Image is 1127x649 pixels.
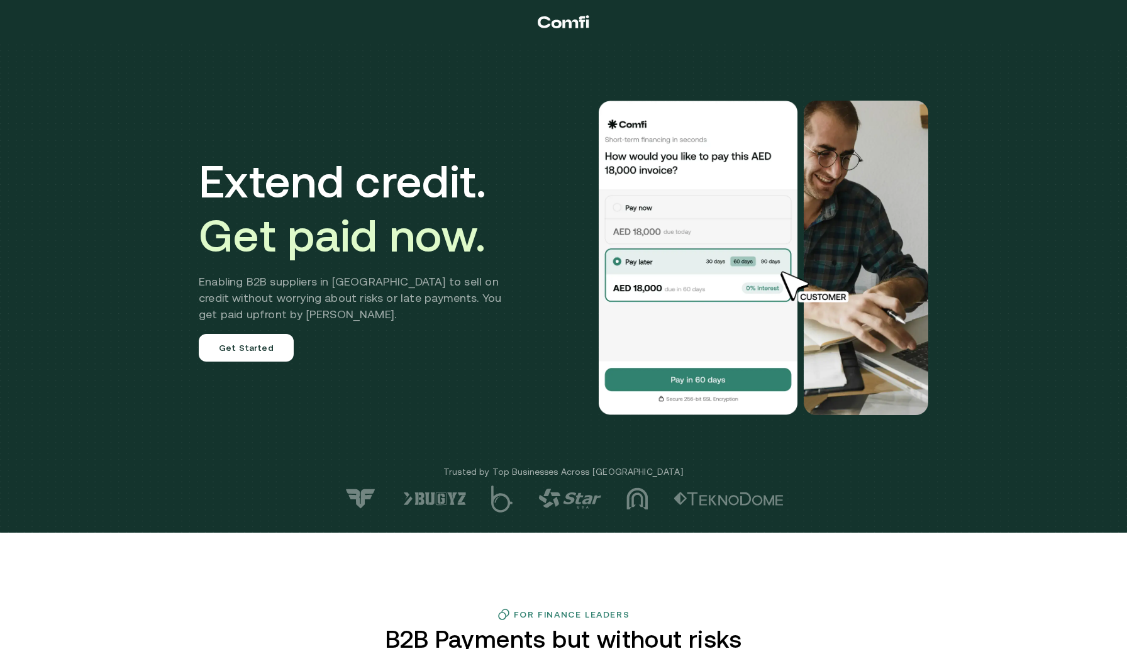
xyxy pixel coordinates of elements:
a: Return to the top of the Comfi home page [538,3,589,41]
img: logo-2 [674,492,784,506]
a: Get Started [199,334,294,362]
img: cursor [771,269,863,304]
h2: Enabling B2B suppliers in [GEOGRAPHIC_DATA] to sell on credit without worrying about risks or lat... [199,274,520,323]
img: logo-5 [491,485,513,513]
img: logo-6 [403,492,466,506]
img: finance [497,608,510,621]
img: logo-3 [626,487,648,510]
img: logo-4 [538,489,601,509]
img: Would you like to pay this AED 18,000.00 invoice? [804,101,928,415]
h1: Extend credit. [199,154,520,262]
img: logo-7 [343,488,378,509]
img: Would you like to pay this AED 18,000.00 invoice? [597,101,799,415]
h3: For Finance Leaders [514,609,630,619]
span: Get paid now. [199,209,486,261]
